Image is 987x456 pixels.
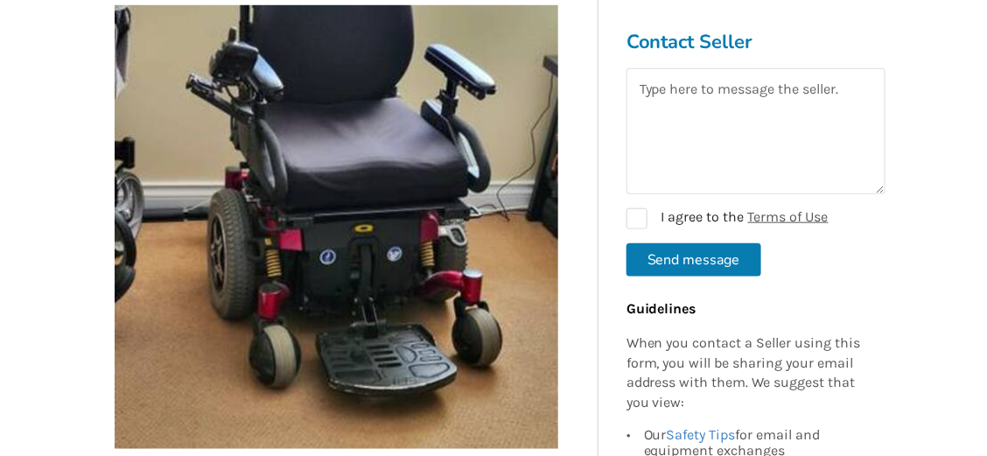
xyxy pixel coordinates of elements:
label: I agree to the [626,207,829,228]
img: quantum 4 power wheelchair-wheelchair-mobility-chilliwack-assistlist-listing [115,5,558,449]
p: When you contact a Seller using this form, you will be sharing your email address with them. We s... [626,333,877,412]
a: Safety Tips [667,425,736,442]
a: Terms of Use [748,207,829,224]
h3: Contact Seller [626,29,885,53]
button: Send message [626,242,761,276]
b: Guidelines [626,299,696,316]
